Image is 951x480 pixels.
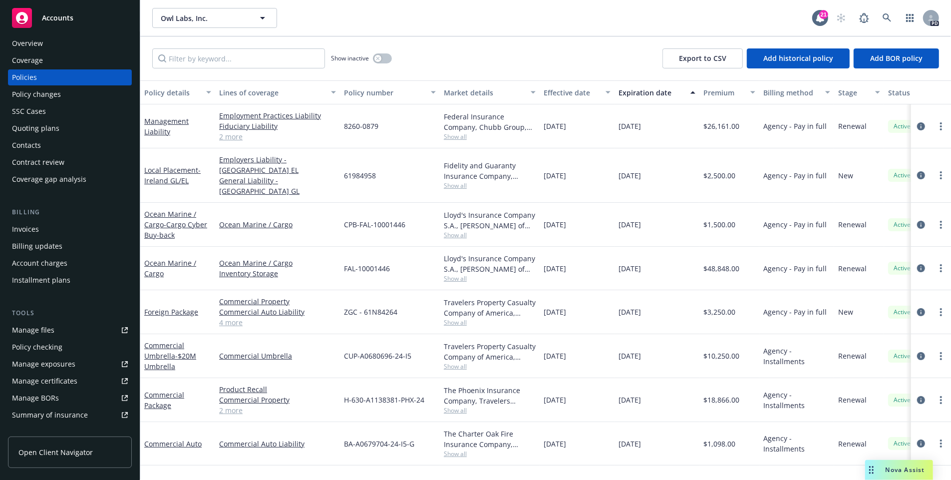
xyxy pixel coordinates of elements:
[161,13,247,23] span: Owl Labs, Inc.
[12,120,59,136] div: Quoting plans
[331,54,369,62] span: Show inactive
[619,121,641,131] span: [DATE]
[8,238,132,254] a: Billing updates
[915,120,927,132] a: circleInformation
[144,258,196,278] a: Ocean Marine / Cargo
[662,48,743,68] button: Export to CSV
[892,352,912,361] span: Active
[838,351,867,361] span: Renewal
[699,80,759,104] button: Premium
[703,121,739,131] span: $26,161.00
[12,322,54,338] div: Manage files
[703,87,744,98] div: Premium
[892,264,912,273] span: Active
[8,103,132,119] a: SSC Cases
[8,255,132,271] a: Account charges
[8,4,132,32] a: Accounts
[544,263,566,274] span: [DATE]
[935,262,947,274] a: more
[763,219,827,230] span: Agency - Pay in full
[444,318,536,327] span: Show all
[344,395,424,405] span: H-630-A1138381-PHX-24
[540,80,615,104] button: Effective date
[619,395,641,405] span: [DATE]
[219,384,336,395] a: Product Recall
[8,86,132,102] a: Policy changes
[915,219,927,231] a: circleInformation
[219,131,336,142] a: 2 more
[219,351,336,361] a: Commercial Umbrella
[763,346,830,367] span: Agency - Installments
[615,80,699,104] button: Expiration date
[444,385,536,406] div: The Phoenix Insurance Company, Travelers Insurance
[444,132,536,141] span: Show all
[12,339,62,355] div: Policy checking
[444,181,536,190] span: Show all
[8,221,132,237] a: Invoices
[8,52,132,68] a: Coverage
[440,80,540,104] button: Market details
[344,170,376,181] span: 61984958
[8,272,132,288] a: Installment plans
[152,8,277,28] button: Owl Labs, Inc.
[759,80,834,104] button: Billing method
[219,154,336,175] a: Employers Liability - [GEOGRAPHIC_DATA] EL
[444,450,536,458] span: Show all
[915,169,927,181] a: circleInformation
[679,53,726,63] span: Export to CSV
[935,120,947,132] a: more
[144,439,202,449] a: Commercial Auto
[8,339,132,355] a: Policy checking
[219,121,336,131] a: Fiduciary Liability
[703,219,735,230] span: $1,500.00
[763,121,827,131] span: Agency - Pay in full
[444,274,536,283] span: Show all
[340,80,440,104] button: Policy number
[219,268,336,279] a: Inventory Storage
[935,219,947,231] a: more
[344,351,411,361] span: CUP-A0680696-24-I5
[619,170,641,181] span: [DATE]
[619,351,641,361] span: [DATE]
[838,87,869,98] div: Stage
[12,356,75,372] div: Manage exposures
[703,351,739,361] span: $10,250.00
[444,160,536,181] div: Fidelity and Guaranty Insurance Company, Travelers Insurance
[8,390,132,406] a: Manage BORs
[763,390,830,411] span: Agency - Installments
[8,69,132,85] a: Policies
[915,306,927,318] a: circleInformation
[144,341,196,371] a: Commercial Umbrella
[219,307,336,317] a: Commercial Auto Liability
[544,439,566,449] span: [DATE]
[144,87,200,98] div: Policy details
[544,87,600,98] div: Effective date
[763,307,827,317] span: Agency - Pay in full
[915,438,927,450] a: circleInformation
[8,207,132,217] div: Billing
[8,35,132,51] a: Overview
[12,255,67,271] div: Account charges
[763,263,827,274] span: Agency - Pay in full
[892,122,912,131] span: Active
[892,439,912,448] span: Active
[144,116,189,136] a: Management Liability
[12,137,41,153] div: Contacts
[344,307,397,317] span: ZGC - 61N84264
[219,110,336,121] a: Employment Practices Liability
[8,356,132,372] a: Manage exposures
[703,439,735,449] span: $1,098.00
[544,395,566,405] span: [DATE]
[877,8,897,28] a: Search
[763,170,827,181] span: Agency - Pay in full
[12,35,43,51] div: Overview
[838,263,867,274] span: Renewal
[12,373,77,389] div: Manage certificates
[144,209,207,240] a: Ocean Marine / Cargo
[935,350,947,362] a: more
[219,317,336,328] a: 4 more
[763,433,830,454] span: Agency - Installments
[42,14,73,22] span: Accounts
[838,121,867,131] span: Renewal
[619,87,684,98] div: Expiration date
